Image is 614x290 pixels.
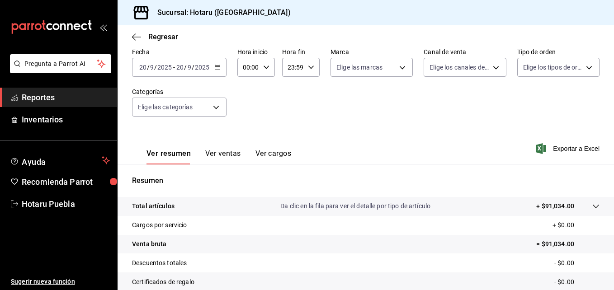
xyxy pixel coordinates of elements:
[132,220,187,230] p: Cargos por servicio
[132,33,178,41] button: Regresar
[523,63,583,72] span: Elige los tipos de orden
[132,201,175,211] p: Total artículos
[150,7,291,18] h3: Sucursal: Hotaru ([GEOGRAPHIC_DATA])
[147,64,150,71] span: /
[538,143,600,154] button: Exportar a Excel
[146,149,291,164] div: navigation tabs
[176,64,184,71] input: --
[132,258,187,268] p: Descuentos totales
[6,65,111,75] a: Pregunta a Parrot AI
[336,63,383,72] span: Elige las marcas
[255,149,292,164] button: Ver cargos
[22,91,110,103] span: Reportes
[99,23,107,31] button: open_drawer_menu
[22,176,110,188] span: Recomienda Parrot
[173,64,175,71] span: -
[282,49,320,55] label: Hora fin
[157,64,172,71] input: ----
[11,277,110,286] span: Sugerir nueva función
[517,49,600,55] label: Tipo de orden
[132,239,166,249] p: Venta bruta
[536,201,574,211] p: + $91,034.00
[139,64,147,71] input: --
[331,49,413,55] label: Marca
[237,49,275,55] label: Hora inicio
[280,201,430,211] p: Da clic en la fila para ver el detalle por tipo de artículo
[553,220,600,230] p: + $0.00
[148,33,178,41] span: Regresar
[132,49,227,55] label: Fecha
[205,149,241,164] button: Ver ventas
[187,64,192,71] input: --
[536,239,600,249] p: = $91,034.00
[192,64,194,71] span: /
[22,155,98,166] span: Ayuda
[138,103,193,112] span: Elige las categorías
[194,64,210,71] input: ----
[150,64,154,71] input: --
[132,175,600,186] p: Resumen
[146,149,191,164] button: Ver resumen
[154,64,157,71] span: /
[430,63,489,72] span: Elige los canales de venta
[132,89,227,95] label: Categorías
[554,277,600,287] p: - $0.00
[554,258,600,268] p: - $0.00
[22,198,110,210] span: Hotaru Puebla
[184,64,187,71] span: /
[10,54,111,73] button: Pregunta a Parrot AI
[132,277,194,287] p: Certificados de regalo
[424,49,506,55] label: Canal de venta
[24,59,97,69] span: Pregunta a Parrot AI
[22,113,110,126] span: Inventarios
